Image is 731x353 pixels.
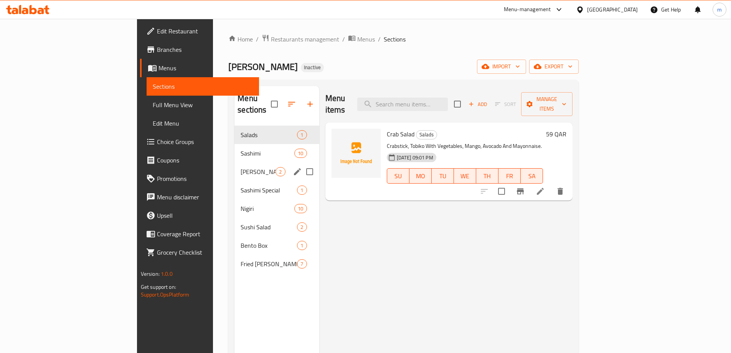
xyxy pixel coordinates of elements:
[387,128,414,140] span: Crab Salad
[297,242,306,249] span: 1
[141,282,176,292] span: Get support on:
[234,255,319,273] div: Fried [PERSON_NAME]7
[241,204,294,213] span: Nigiri
[241,222,297,232] span: Sushi Salad
[504,5,551,14] div: Menu-management
[157,156,253,165] span: Coupons
[140,225,259,243] a: Coverage Report
[535,62,573,71] span: export
[266,96,282,112] span: Select all sections
[432,168,454,184] button: TU
[140,151,259,169] a: Coupons
[157,174,253,183] span: Promotions
[409,168,432,184] button: MO
[717,5,722,14] span: m
[348,34,375,44] a: Menus
[413,171,429,182] span: MO
[147,77,259,96] a: Sections
[511,182,530,201] button: Branch-specific-item
[241,167,276,176] span: [PERSON_NAME] Special
[157,27,253,36] span: Edit Restaurant
[141,290,190,300] a: Support.OpsPlatform
[546,129,566,139] h6: 59 QAR
[153,82,253,91] span: Sections
[153,100,253,109] span: Full Menu View
[228,34,579,44] nav: breadcrumb
[292,166,303,177] button: edit
[342,35,345,44] li: /
[301,63,324,72] div: Inactive
[271,35,339,44] span: Restaurants management
[157,192,253,202] span: Menu disclaimer
[297,131,306,139] span: 1
[241,130,297,139] span: Salads
[157,211,253,220] span: Upsell
[295,150,306,157] span: 10
[493,183,510,199] span: Select to update
[157,248,253,257] span: Grocery Checklist
[241,259,297,268] span: Fried [PERSON_NAME]
[234,218,319,236] div: Sushi Salad2
[332,129,381,178] img: Crab Salad
[394,154,436,161] span: [DATE] 09:01 PM
[157,45,253,54] span: Branches
[457,171,473,182] span: WE
[390,171,406,182] span: SU
[294,204,307,213] div: items
[140,59,259,77] a: Menus
[521,168,543,184] button: SA
[477,60,526,74] button: import
[465,98,490,110] button: Add
[297,224,306,231] span: 2
[297,241,307,250] div: items
[140,40,259,59] a: Branches
[241,149,294,158] span: Sashimi
[357,35,375,44] span: Menus
[479,171,495,182] span: TH
[416,130,437,139] div: Salads
[536,187,545,196] a: Edit menu item
[141,269,160,279] span: Version:
[241,259,297,268] div: Fried Sushi Maki
[147,114,259,133] a: Edit Menu
[357,98,448,111] input: search
[234,144,319,162] div: Sashimi10
[234,199,319,218] div: Nigiri10
[524,171,540,182] span: SA
[529,60,579,74] button: export
[297,222,307,232] div: items
[234,181,319,199] div: Sashimi Special1
[387,168,409,184] button: SU
[476,168,498,184] button: TH
[276,167,285,176] div: items
[449,96,465,112] span: Select section
[158,63,253,73] span: Menus
[387,141,543,151] p: Crabstick, Tobiko With Vegetables, Mango, Avocado And Mayonnaise.
[521,92,573,116] button: Manage items
[454,168,476,184] button: WE
[228,58,298,75] span: [PERSON_NAME]
[295,205,306,212] span: 10
[241,241,297,250] div: Bento Box
[301,64,324,71] span: Inactive
[140,169,259,188] a: Promotions
[297,260,306,268] span: 7
[467,100,488,109] span: Add
[297,187,306,194] span: 1
[157,229,253,239] span: Coverage Report
[140,206,259,225] a: Upsell
[147,96,259,114] a: Full Menu View
[297,186,307,195] div: items
[378,35,381,44] li: /
[587,5,638,14] div: [GEOGRAPHIC_DATA]
[502,171,518,182] span: FR
[490,98,521,110] span: Select section first
[276,168,285,176] span: 2
[262,34,339,44] a: Restaurants management
[234,236,319,255] div: Bento Box1
[551,182,569,201] button: delete
[297,130,307,139] div: items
